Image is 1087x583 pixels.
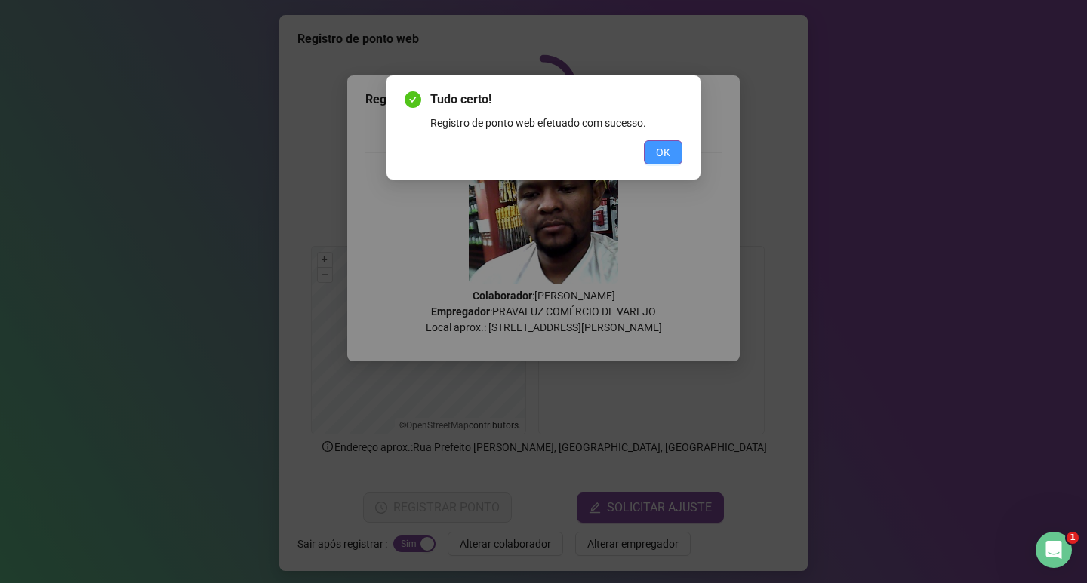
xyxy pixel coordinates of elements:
[644,140,682,164] button: OK
[1067,532,1079,544] span: 1
[405,91,421,108] span: check-circle
[656,144,670,161] span: OK
[1036,532,1072,568] iframe: Intercom live chat
[430,115,682,131] div: Registro de ponto web efetuado com sucesso.
[430,91,682,109] span: Tudo certo!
